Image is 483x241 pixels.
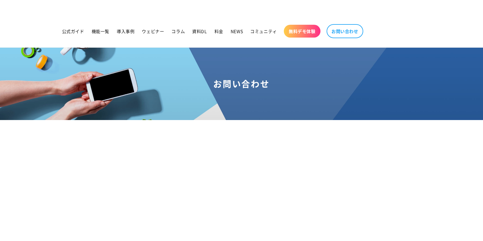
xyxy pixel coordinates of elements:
a: 料金 [211,25,227,38]
a: コラム [168,25,188,38]
a: 無料デモ体験 [284,25,320,38]
span: 公式ガイド [62,28,84,34]
h1: お問い合わせ [7,78,476,89]
a: 機能一覧 [88,25,113,38]
a: 導入事例 [113,25,138,38]
a: ウェビナー [138,25,168,38]
span: 導入事例 [117,28,134,34]
a: 公式ガイド [58,25,88,38]
span: NEWS [231,28,243,34]
span: コミュニティ [250,28,277,34]
a: 資料DL [188,25,210,38]
span: ウェビナー [142,28,164,34]
span: お問い合わせ [331,28,358,34]
span: 無料デモ体験 [289,28,316,34]
a: お問い合わせ [327,24,363,38]
a: コミュニティ [247,25,281,38]
span: 料金 [214,28,223,34]
span: 資料DL [192,28,207,34]
span: コラム [171,28,185,34]
a: NEWS [227,25,247,38]
span: 機能一覧 [92,28,109,34]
